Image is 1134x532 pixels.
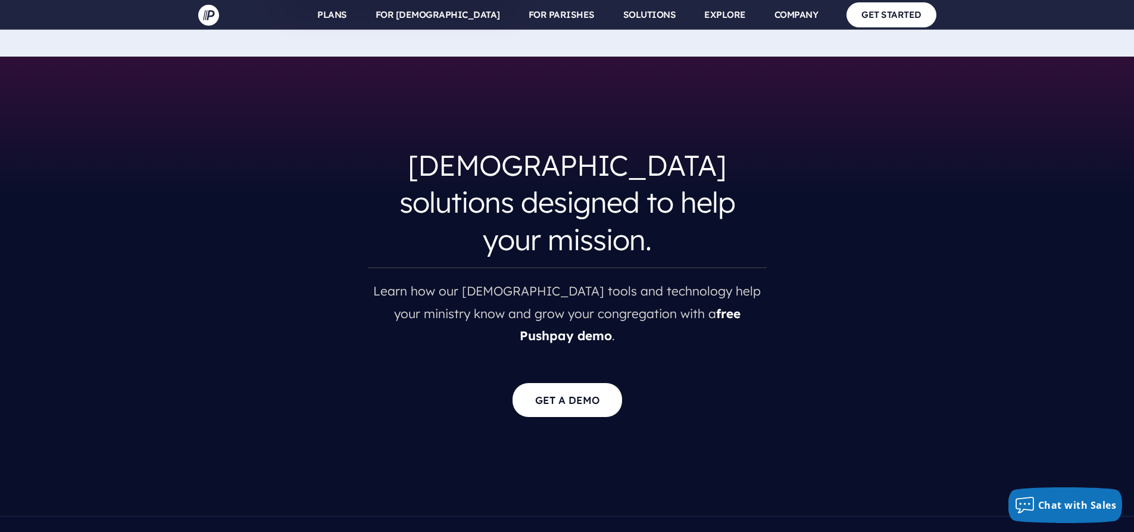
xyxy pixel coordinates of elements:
h3: [DEMOGRAPHIC_DATA] solutions designed to help your mission. [368,137,767,267]
a: GET STARTED [846,2,936,27]
b: free Pushpay demo [520,306,741,343]
a: GET A DEMO [512,382,623,418]
button: Chat with Sales [1008,487,1123,523]
p: Learn how our [DEMOGRAPHIC_DATA] tools and technology help your ministry know and grow your congr... [368,267,767,347]
span: Chat with Sales [1038,499,1117,512]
